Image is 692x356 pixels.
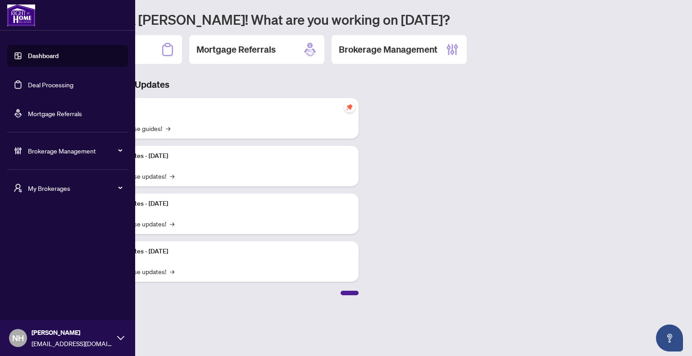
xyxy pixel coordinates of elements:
p: Platform Updates - [DATE] [95,199,351,209]
button: Open asap [656,324,683,351]
span: → [166,123,170,133]
span: [EMAIL_ADDRESS][DOMAIN_NAME] [32,338,113,348]
span: NH [12,332,24,344]
p: Self-Help [95,104,351,113]
span: pushpin [344,102,355,113]
h3: Brokerage & Industry Updates [47,78,359,91]
span: Brokerage Management [28,146,122,156]
span: user-switch [14,184,23,193]
span: My Brokerages [28,183,122,193]
span: → [170,219,174,229]
img: logo [7,5,35,26]
span: → [170,266,174,276]
a: Mortgage Referrals [28,109,82,117]
h2: Mortgage Referrals [196,43,276,56]
span: → [170,171,174,181]
p: Platform Updates - [DATE] [95,151,351,161]
p: Platform Updates - [DATE] [95,247,351,257]
h1: Welcome back [PERSON_NAME]! What are you working on [DATE]? [47,11,681,28]
a: Dashboard [28,52,59,60]
h2: Brokerage Management [339,43,437,56]
a: Deal Processing [28,81,73,89]
span: [PERSON_NAME] [32,328,113,338]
